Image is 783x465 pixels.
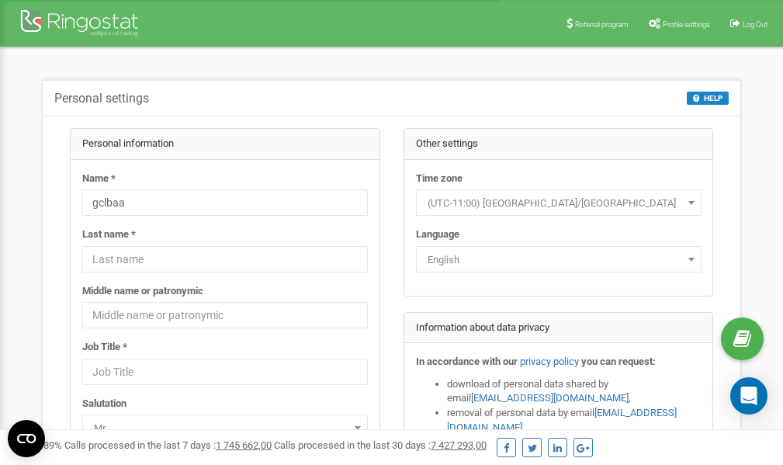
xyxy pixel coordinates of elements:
[730,377,767,415] div: Open Intercom Messenger
[82,172,116,186] label: Name *
[54,92,149,106] h5: Personal settings
[447,377,702,406] li: download of personal data shared by email ,
[71,129,379,160] div: Personal information
[82,302,368,328] input: Middle name or patronymic
[82,227,136,242] label: Last name *
[82,397,126,411] label: Salutation
[431,439,487,451] u: 7 427 293,00
[82,340,127,355] label: Job Title *
[663,20,710,29] span: Profile settings
[743,20,767,29] span: Log Out
[416,356,518,367] strong: In accordance with our
[274,439,487,451] span: Calls processed in the last 30 days :
[520,356,579,367] a: privacy policy
[575,20,629,29] span: Referral program
[421,249,696,271] span: English
[82,246,368,272] input: Last name
[416,246,702,272] span: English
[82,359,368,385] input: Job Title
[416,172,463,186] label: Time zone
[687,92,729,105] button: HELP
[447,406,702,435] li: removal of personal data by email ,
[404,313,713,344] div: Information about data privacy
[581,356,656,367] strong: you can request:
[82,284,203,299] label: Middle name or patronymic
[8,420,45,457] button: Open CMP widget
[416,189,702,216] span: (UTC-11:00) Pacific/Midway
[404,129,713,160] div: Other settings
[82,415,368,441] span: Mr.
[64,439,272,451] span: Calls processed in the last 7 days :
[421,193,696,214] span: (UTC-11:00) Pacific/Midway
[88,418,362,439] span: Mr.
[416,227,459,242] label: Language
[471,392,629,404] a: [EMAIL_ADDRESS][DOMAIN_NAME]
[82,189,368,216] input: Name
[216,439,272,451] u: 1 745 662,00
